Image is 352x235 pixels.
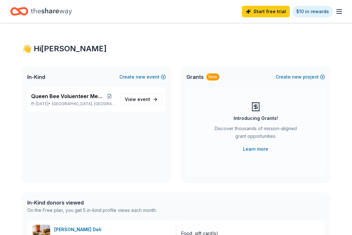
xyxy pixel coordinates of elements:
div: In-Kind donors viewed [27,199,157,206]
div: [PERSON_NAME] Deli [54,226,104,233]
button: Createnewevent [119,73,166,81]
div: New [206,73,219,80]
span: View [125,96,150,103]
a: Learn more [243,145,268,153]
span: In-Kind [27,73,45,81]
span: new [136,73,145,81]
span: new [292,73,302,81]
button: Createnewproject [276,73,325,81]
span: [GEOGRAPHIC_DATA], [GEOGRAPHIC_DATA] [52,101,115,106]
div: 👋 Hi [PERSON_NAME] [22,44,330,54]
span: event [137,97,150,102]
div: Discover thousands of mission-aligned grant opportunities. [212,125,299,143]
p: [DATE] • [31,101,116,106]
div: Introducing Grants! [234,114,278,122]
span: Queen Bee Voluenteer Meeting [31,92,104,100]
a: Home [10,4,72,19]
a: View event [121,94,162,105]
div: On the Free plan, you get 5 in-kind profile views each month. [27,206,157,214]
a: $10 in rewards [292,6,333,17]
span: Grants [186,73,204,81]
a: Start free trial [242,6,290,17]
